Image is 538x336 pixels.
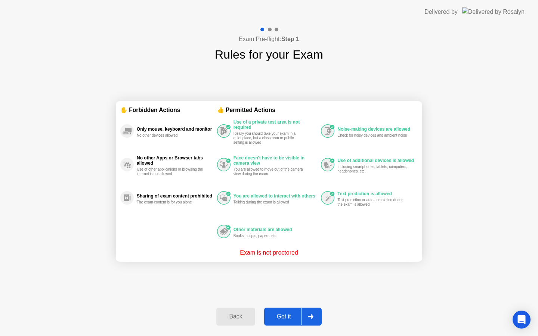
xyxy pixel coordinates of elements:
div: Face doesn't have to be visible in camera view [234,155,318,166]
div: Delivered by [424,7,458,16]
div: You are allowed to interact with others [234,193,318,199]
div: Use of other applications or browsing the internet is not allowed [137,167,207,176]
div: Noise-making devices are allowed [337,127,414,132]
div: Back [219,313,253,320]
div: Talking during the exam is allowed [234,200,304,205]
div: Text prediction is allowed [337,191,414,196]
img: Delivered by Rosalyn [462,7,525,16]
button: Back [216,308,255,326]
p: Exam is not proctored [240,248,298,257]
div: Use of additional devices is allowed [337,158,414,163]
div: Got it [266,313,302,320]
h4: Exam Pre-flight: [239,35,299,44]
div: No other devices allowed [137,133,207,138]
div: ✋ Forbidden Actions [120,106,217,114]
div: Use of a private test area is not required [234,119,318,130]
b: Step 1 [281,36,299,42]
div: Only mouse, keyboard and monitor [137,127,213,132]
div: Open Intercom Messenger [513,311,531,329]
div: The exam content is for you alone [137,200,207,205]
div: Sharing of exam content prohibited [137,193,213,199]
div: 👍 Permitted Actions [217,106,418,114]
div: Ideally you should take your exam in a quiet place, but a classroom or public setting is allowed [234,131,304,145]
div: You are allowed to move out of the camera view during the exam [234,167,304,176]
div: No other Apps or Browser tabs allowed [137,155,213,166]
div: Including smartphones, tablets, computers, headphones, etc. [337,165,408,174]
div: Check for noisy devices and ambient noise [337,133,408,138]
div: Other materials are allowed [234,227,318,232]
div: Text prediction or auto-completion during the exam is allowed [337,198,408,207]
button: Got it [264,308,322,326]
div: Books, scripts, papers, etc [234,234,304,238]
h1: Rules for your Exam [215,46,323,63]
